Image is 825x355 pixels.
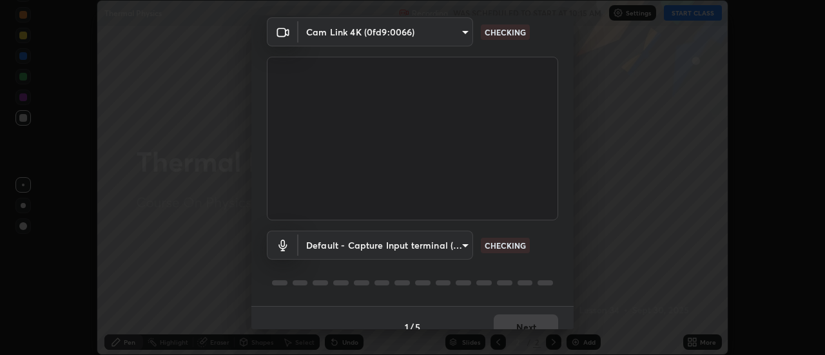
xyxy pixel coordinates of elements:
[298,17,473,46] div: Cam Link 4K (0fd9:0066)
[405,320,409,334] h4: 1
[485,240,526,251] p: CHECKING
[298,231,473,260] div: Cam Link 4K (0fd9:0066)
[415,320,420,334] h4: 5
[485,26,526,38] p: CHECKING
[410,320,414,334] h4: /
